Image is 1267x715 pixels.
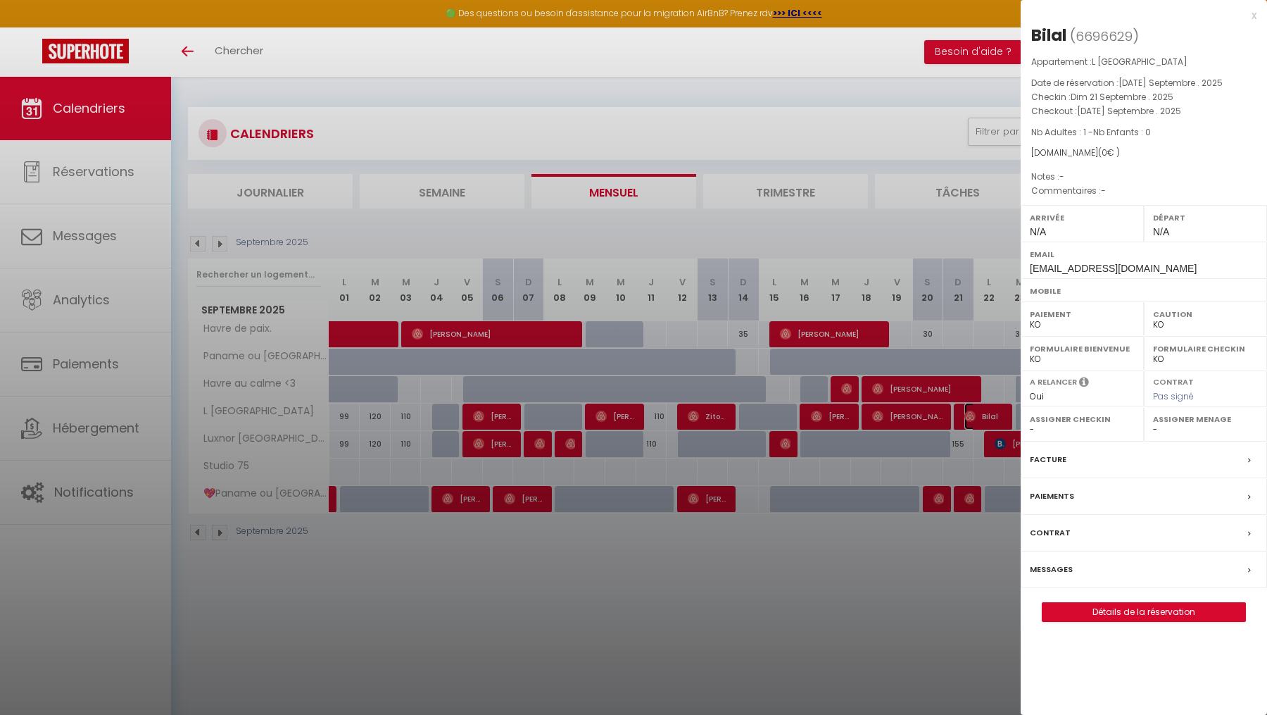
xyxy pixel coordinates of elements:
[1030,226,1046,237] span: N/A
[1031,104,1256,118] p: Checkout :
[1101,185,1106,197] span: -
[1153,226,1169,237] span: N/A
[1031,55,1256,69] p: Appartement :
[1102,147,1107,158] span: 0
[1153,307,1258,321] label: Caution
[1031,24,1066,46] div: Bilal
[1030,247,1258,261] label: Email
[1071,91,1173,103] span: Dim 21 Septembre . 2025
[1031,76,1256,90] p: Date de réservation :
[1076,27,1133,45] span: 6696629
[1098,147,1120,158] span: ( € )
[1153,342,1258,356] label: Formulaire Checkin
[1030,489,1074,504] label: Paiements
[1030,526,1071,540] label: Contrat
[1030,284,1258,298] label: Mobile
[1030,211,1135,225] label: Arrivée
[1030,412,1135,426] label: Assigner Checkin
[1030,263,1197,274] span: [EMAIL_ADDRESS][DOMAIN_NAME]
[1030,562,1073,577] label: Messages
[1153,376,1194,385] label: Contrat
[1031,126,1151,138] span: Nb Adultes : 1 -
[1059,170,1064,182] span: -
[1031,90,1256,104] p: Checkin :
[1093,126,1151,138] span: Nb Enfants : 0
[1030,452,1066,467] label: Facture
[1030,376,1077,388] label: A relancer
[1042,602,1246,622] button: Détails de la réservation
[1031,184,1256,198] p: Commentaires :
[1021,7,1256,24] div: x
[1118,77,1223,89] span: [DATE] Septembre . 2025
[1092,56,1187,68] span: L [GEOGRAPHIC_DATA]
[1079,376,1089,392] i: Sélectionner OUI si vous souhaiter envoyer les séquences de messages post-checkout
[1077,105,1181,117] span: [DATE] Septembre . 2025
[1070,26,1139,46] span: ( )
[1153,211,1258,225] label: Départ
[1030,342,1135,356] label: Formulaire Bienvenue
[1031,170,1256,184] p: Notes :
[1031,147,1256,160] div: [DOMAIN_NAME]
[1153,390,1194,402] span: Pas signé
[1042,603,1245,621] a: Détails de la réservation
[1030,307,1135,321] label: Paiement
[1153,412,1258,426] label: Assigner Menage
